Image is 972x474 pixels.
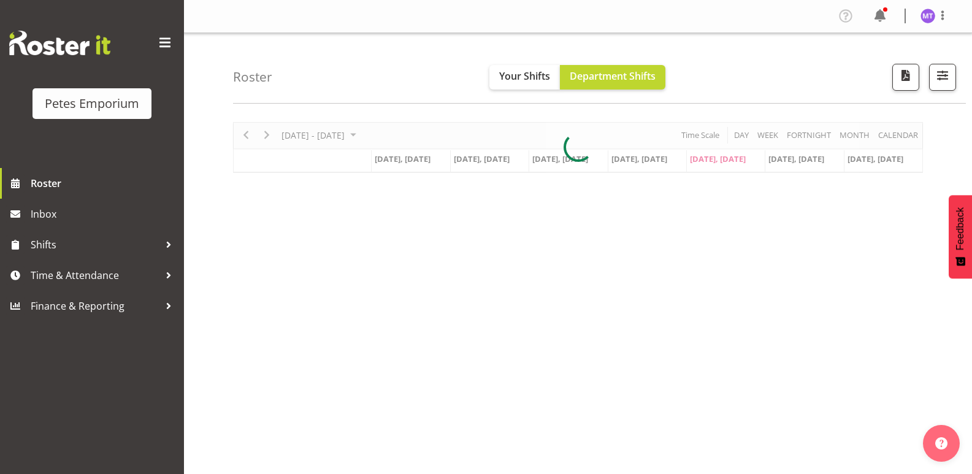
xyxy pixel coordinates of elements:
button: Department Shifts [560,65,665,90]
button: Filter Shifts [929,64,956,91]
img: help-xxl-2.png [935,437,947,449]
button: Download a PDF of the roster according to the set date range. [892,64,919,91]
button: Feedback - Show survey [949,195,972,278]
span: Your Shifts [499,69,550,83]
span: Time & Attendance [31,266,159,285]
img: Rosterit website logo [9,31,110,55]
img: mya-taupawa-birkhead5814.jpg [920,9,935,23]
span: Inbox [31,205,178,223]
span: Department Shifts [570,69,656,83]
div: Petes Emporium [45,94,139,113]
span: Shifts [31,235,159,254]
button: Your Shifts [489,65,560,90]
span: Roster [31,174,178,193]
span: Feedback [955,207,966,250]
span: Finance & Reporting [31,297,159,315]
h4: Roster [233,70,272,84]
